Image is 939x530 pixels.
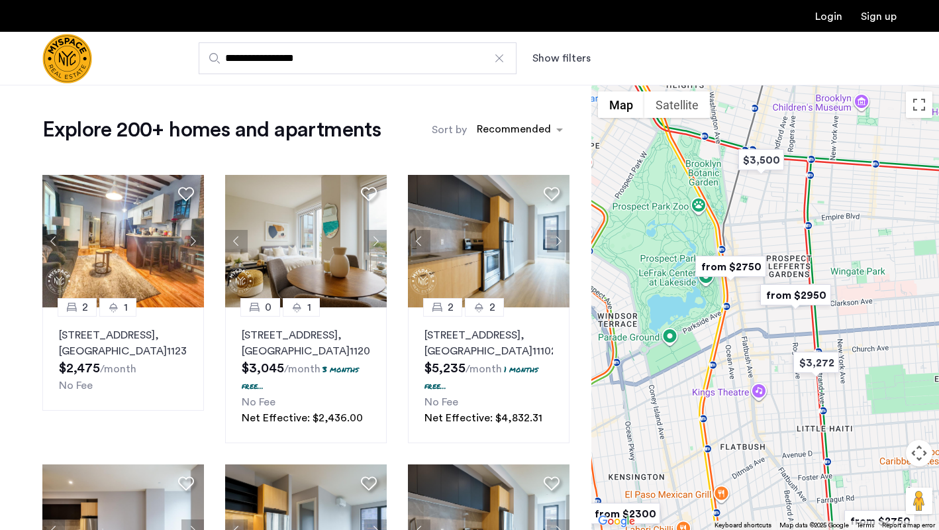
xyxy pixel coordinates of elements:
[100,364,136,374] sub: /month
[408,307,569,443] a: 22[STREET_ADDRESS], [GEOGRAPHIC_DATA]111021 months free...No FeeNet Effective: $4,832.31
[242,397,275,407] span: No Fee
[857,521,874,530] a: Terms
[906,488,932,514] button: Drag Pegman onto the map to open Street View
[489,299,495,315] span: 2
[181,230,204,252] button: Next apartment
[424,413,542,423] span: Net Effective: $4,832.31
[595,513,638,530] a: Open this area in Google Maps (opens a new window)
[42,175,205,307] img: 1997_638660674255189691.jpeg
[584,499,666,529] div: from $2300
[225,230,248,252] button: Previous apartment
[42,230,65,252] button: Previous apartment
[532,50,591,66] button: Show or hide filters
[424,327,553,359] p: [STREET_ADDRESS] 11102
[788,348,844,378] div: $3,272
[199,42,517,74] input: Apartment Search
[690,252,771,282] div: from $2750
[59,362,100,375] span: $2,475
[815,11,842,22] a: Login
[861,11,897,22] a: Registration
[82,299,88,315] span: 2
[598,91,644,118] button: Show street map
[408,175,570,307] img: 1997_638519968035243270.png
[906,440,932,466] button: Map camera controls
[42,117,381,143] h1: Explore 200+ homes and apartments
[475,121,551,140] div: Recommended
[307,299,311,315] span: 1
[265,299,272,315] span: 0
[284,364,321,374] sub: /month
[644,91,710,118] button: Show satellite imagery
[59,327,187,359] p: [STREET_ADDRESS] 11233
[470,118,569,142] ng-select: sort-apartment
[432,122,467,138] label: Sort by
[42,34,92,83] img: logo
[733,145,789,175] div: $3,500
[124,299,128,315] span: 1
[448,299,454,315] span: 2
[225,307,387,443] a: 01[STREET_ADDRESS], [GEOGRAPHIC_DATA]112073 months free...No FeeNet Effective: $2,436.00
[242,362,284,375] span: $3,045
[59,380,93,391] span: No Fee
[595,513,638,530] img: Google
[715,521,771,530] button: Keyboard shortcuts
[755,280,836,310] div: from $2950
[42,307,204,411] a: 21[STREET_ADDRESS], [GEOGRAPHIC_DATA]11233No Fee
[882,521,935,530] a: Report a map error
[906,91,932,118] button: Toggle fullscreen view
[242,413,363,423] span: Net Effective: $2,436.00
[242,327,370,359] p: [STREET_ADDRESS] 11207
[364,230,387,252] button: Next apartment
[547,230,569,252] button: Next apartment
[466,364,502,374] sub: /month
[424,362,466,375] span: $5,235
[225,175,387,307] img: 1997_638519001096654587.png
[42,34,92,83] a: Cazamio Logo
[408,230,430,252] button: Previous apartment
[424,397,458,407] span: No Fee
[779,522,849,529] span: Map data ©2025 Google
